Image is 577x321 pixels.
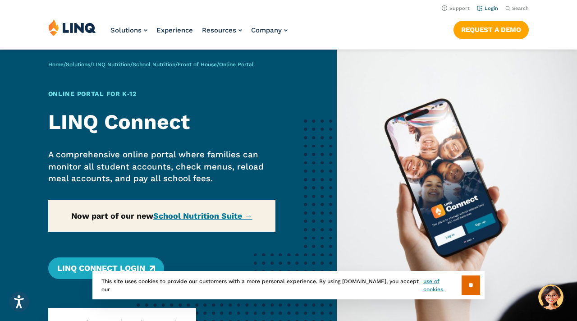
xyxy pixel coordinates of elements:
[202,26,236,34] span: Resources
[133,61,175,68] a: School Nutrition
[92,271,485,299] div: This site uses cookies to provide our customers with a more personal experience. By using [DOMAIN...
[423,277,462,293] a: use of cookies.
[477,5,498,11] a: Login
[453,19,529,39] nav: Button Navigation
[48,149,275,185] p: A comprehensive online portal where families can monitor all student accounts, check menus, reloa...
[219,61,254,68] span: Online Portal
[251,26,282,34] span: Company
[178,61,217,68] a: Front of House
[48,19,96,36] img: LINQ | K‑12 Software
[505,5,529,12] button: Open Search Bar
[251,26,288,34] a: Company
[110,26,142,34] span: Solutions
[48,257,164,279] a: LINQ Connect Login
[110,26,147,34] a: Solutions
[66,61,90,68] a: Solutions
[512,5,529,11] span: Search
[442,5,470,11] a: Support
[110,19,288,49] nav: Primary Navigation
[48,61,254,68] span: / / / / /
[538,284,563,310] button: Hello, have a question? Let’s chat.
[48,61,64,68] a: Home
[48,89,275,99] h1: Online Portal for K‑12
[48,110,190,134] strong: LINQ Connect
[453,21,529,39] a: Request a Demo
[202,26,242,34] a: Resources
[71,211,252,220] strong: Now part of our new
[92,61,130,68] a: LINQ Nutrition
[156,26,193,34] a: Experience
